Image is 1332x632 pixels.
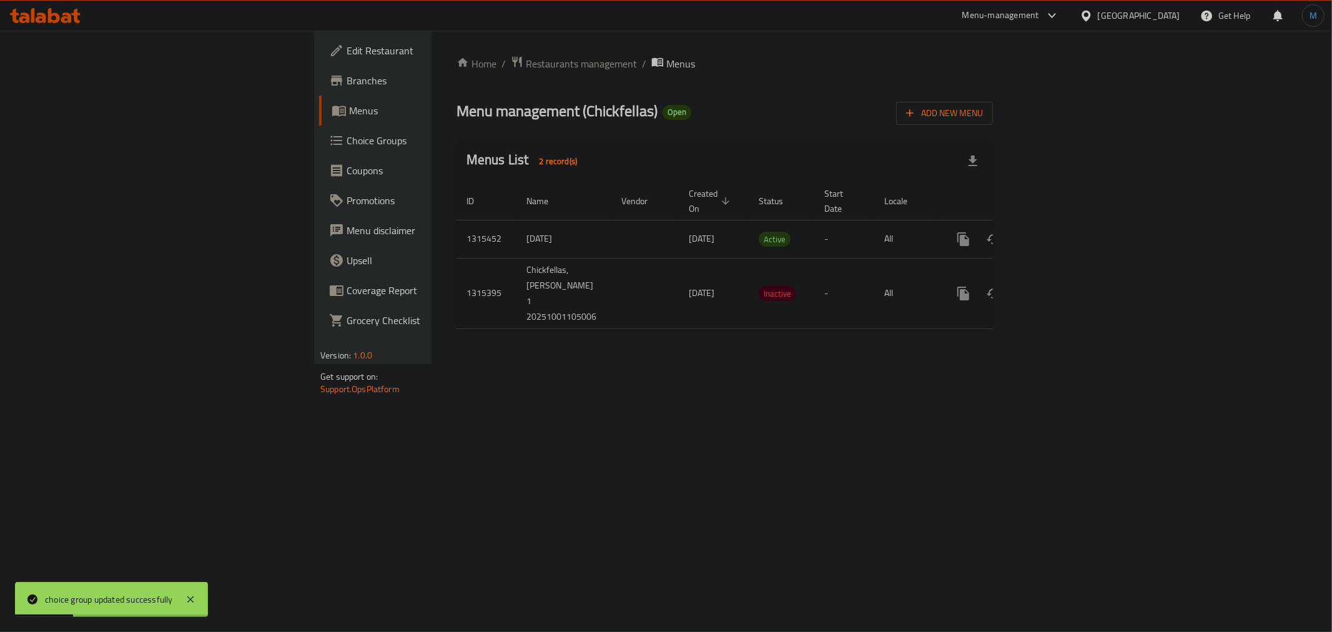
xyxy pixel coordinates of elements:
div: Inactive [759,286,796,301]
span: Open [663,107,691,117]
span: Promotions [347,193,526,208]
td: - [814,258,874,328]
span: Choice Groups [347,133,526,148]
span: Menus [349,103,526,118]
div: Open [663,105,691,120]
div: Export file [958,146,988,176]
span: Name [526,194,565,209]
button: Add New Menu [896,102,993,125]
a: Menu disclaimer [319,215,536,245]
div: Total records count [531,151,585,171]
button: more [949,279,979,309]
span: Created On [689,186,734,216]
th: Actions [939,182,1078,220]
span: Vendor [621,194,664,209]
h2: Menus List [466,151,585,171]
span: Coupons [347,163,526,178]
a: Promotions [319,185,536,215]
a: Menus [319,96,536,126]
a: Edit Restaurant [319,36,536,66]
span: 2 record(s) [531,156,585,167]
div: Menu-management [962,8,1039,23]
td: - [814,220,874,258]
span: Grocery Checklist [347,313,526,328]
span: Restaurants management [526,56,637,71]
span: Branches [347,73,526,88]
span: Menus [666,56,695,71]
nav: breadcrumb [456,56,993,72]
td: All [874,220,939,258]
span: Locale [884,194,924,209]
a: Restaurants management [511,56,637,72]
div: choice group updated successfully [45,593,173,606]
a: Coverage Report [319,275,536,305]
span: Inactive [759,287,796,301]
span: ID [466,194,490,209]
span: Menu disclaimer [347,223,526,238]
span: Coverage Report [347,283,526,298]
span: [DATE] [689,285,714,301]
td: All [874,258,939,328]
span: Menu management ( Chickfellas ) [456,97,658,125]
span: Start Date [824,186,859,216]
button: more [949,224,979,254]
span: Add New Menu [906,106,983,121]
span: Version: [320,347,351,363]
span: M [1310,9,1317,22]
span: Upsell [347,253,526,268]
a: Coupons [319,156,536,185]
span: Edit Restaurant [347,43,526,58]
span: Get support on: [320,368,378,385]
div: [GEOGRAPHIC_DATA] [1098,9,1180,22]
li: / [642,56,646,71]
a: Upsell [319,245,536,275]
button: Change Status [979,224,1009,254]
td: [DATE] [516,220,611,258]
button: Change Status [979,279,1009,309]
a: Choice Groups [319,126,536,156]
a: Grocery Checklist [319,305,536,335]
span: Status [759,194,799,209]
a: Branches [319,66,536,96]
table: enhanced table [456,182,1078,329]
span: [DATE] [689,230,714,247]
span: Active [759,232,791,247]
span: 1.0.0 [353,347,372,363]
a: Support.OpsPlatform [320,381,400,397]
td: Chickfellas,[PERSON_NAME] 1 20251001105006 [516,258,611,328]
